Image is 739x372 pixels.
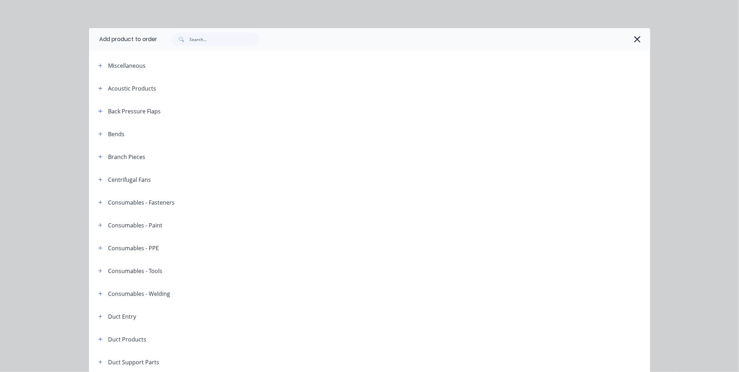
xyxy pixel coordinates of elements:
[108,335,147,344] div: Duct Products
[108,244,159,252] div: Consumables - PPE
[190,32,259,46] input: Search...
[108,107,161,115] div: Back Pressure Flaps
[108,153,146,161] div: Branch Pieces
[108,312,136,321] div: Duct Entry
[108,358,160,366] div: Duct Support Parts
[108,175,151,184] div: Centrifugal Fans
[108,84,156,93] div: Acoustic Products
[89,28,157,51] div: Add product to order
[108,198,175,207] div: Consumables - Fasteners
[108,267,163,275] div: Consumables - Tools
[108,221,163,230] div: Consumables - Paint
[108,61,146,70] div: Miscellaneous
[108,290,170,298] div: Consumables - Welding
[108,130,125,138] div: Bends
